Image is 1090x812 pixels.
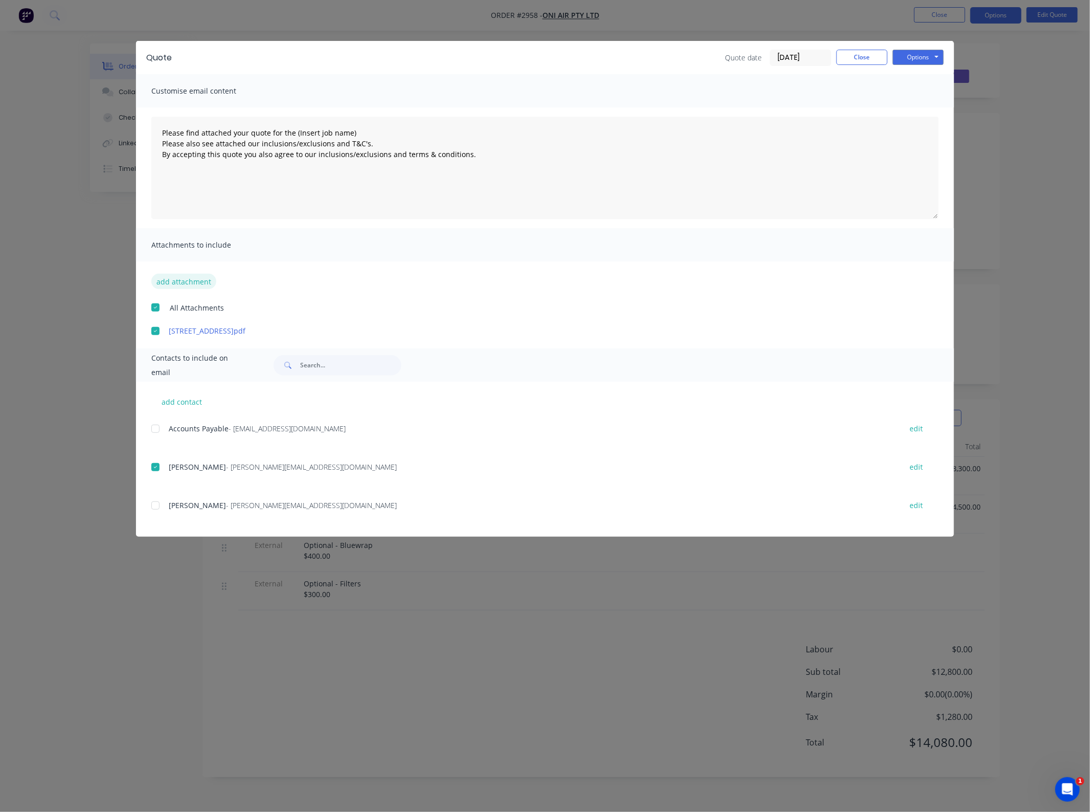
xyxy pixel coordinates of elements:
span: Contacts to include on email [151,351,248,380]
button: add contact [151,394,213,409]
span: All Attachments [170,302,224,313]
button: edit [903,498,929,512]
span: - [EMAIL_ADDRESS][DOMAIN_NAME] [229,424,346,433]
iframe: Intercom live chat [1055,777,1080,802]
span: - [PERSON_NAME][EMAIL_ADDRESS][DOMAIN_NAME] [226,462,397,472]
span: Accounts Payable [169,424,229,433]
input: Search... [300,355,401,376]
div: Quote [146,52,172,64]
span: Quote date [725,52,762,63]
span: Customise email content [151,84,264,98]
button: add attachment [151,274,216,289]
span: [PERSON_NAME] [169,500,226,510]
textarea: Please find attached your quote for the (Insert job name) Please also see attached our inclusions... [151,117,939,219]
a: [STREET_ADDRESS]pdf [169,325,891,336]
button: edit [903,460,929,474]
span: Attachments to include [151,238,264,252]
button: Close [836,50,888,65]
span: [PERSON_NAME] [169,462,226,472]
span: - [PERSON_NAME][EMAIL_ADDRESS][DOMAIN_NAME] [226,500,397,510]
button: Options [893,50,944,65]
span: 1 [1076,777,1084,785]
button: edit [903,422,929,435]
